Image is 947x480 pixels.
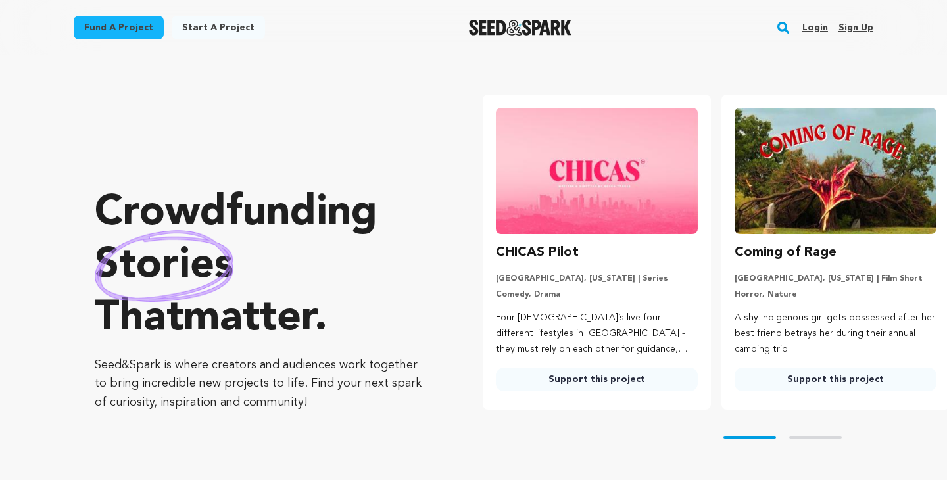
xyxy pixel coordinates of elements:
p: Crowdfunding that . [95,187,430,345]
a: Seed&Spark Homepage [469,20,572,36]
p: [GEOGRAPHIC_DATA], [US_STATE] | Film Short [735,274,936,284]
p: Four [DEMOGRAPHIC_DATA]’s live four different lifestyles in [GEOGRAPHIC_DATA] - they must rely on... [496,310,698,357]
img: hand sketched image [95,230,233,302]
a: Fund a project [74,16,164,39]
p: Comedy, Drama [496,289,698,300]
img: Seed&Spark Logo Dark Mode [469,20,572,36]
p: [GEOGRAPHIC_DATA], [US_STATE] | Series [496,274,698,284]
h3: CHICAS Pilot [496,242,579,263]
a: Support this project [735,368,936,391]
p: Seed&Spark is where creators and audiences work together to bring incredible new projects to life... [95,356,430,412]
img: Coming of Rage image [735,108,936,234]
span: matter [183,298,314,340]
a: Sign up [838,17,873,38]
h3: Coming of Rage [735,242,837,263]
img: CHICAS Pilot image [496,108,698,234]
a: Login [802,17,828,38]
p: Horror, Nature [735,289,936,300]
p: A shy indigenous girl gets possessed after her best friend betrays her during their annual campin... [735,310,936,357]
a: Support this project [496,368,698,391]
a: Start a project [172,16,265,39]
